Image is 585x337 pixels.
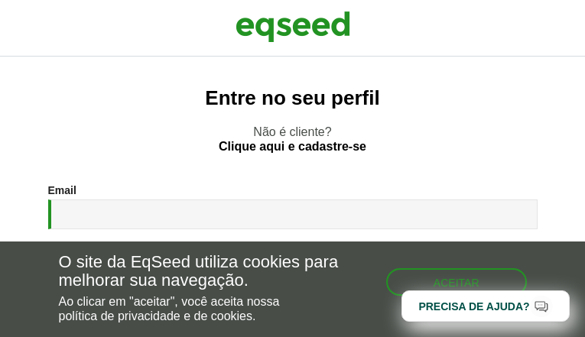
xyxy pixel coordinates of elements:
[219,141,366,153] a: Clique aqui e cadastre-se
[59,294,340,323] p: Ao clicar em "aceitar", você aceita nossa .
[31,125,554,154] p: Não é cliente?
[31,87,554,109] h2: Entre no seu perfil
[59,253,340,290] h5: O site da EqSeed utiliza cookies para melhorar sua navegação.
[59,310,253,322] a: política de privacidade e de cookies
[48,185,76,196] label: Email
[386,268,527,296] button: Aceitar
[236,8,350,46] img: EqSeed Logo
